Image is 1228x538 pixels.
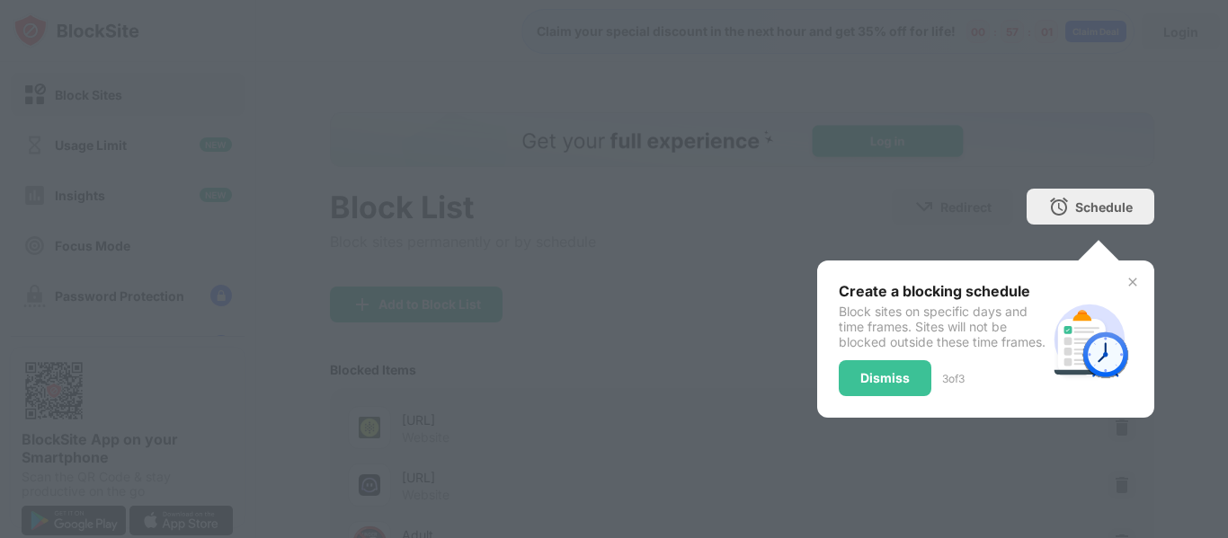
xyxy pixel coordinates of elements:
div: Dismiss [860,371,910,385]
div: 3 of 3 [942,372,965,385]
img: schedule.svg [1046,296,1133,383]
div: Schedule [1075,199,1133,215]
div: Block sites on specific days and time frames. Sites will not be blocked outside these time frames. [839,304,1046,349]
img: x-button.svg [1126,275,1140,289]
div: Create a blocking schedule [839,282,1046,300]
